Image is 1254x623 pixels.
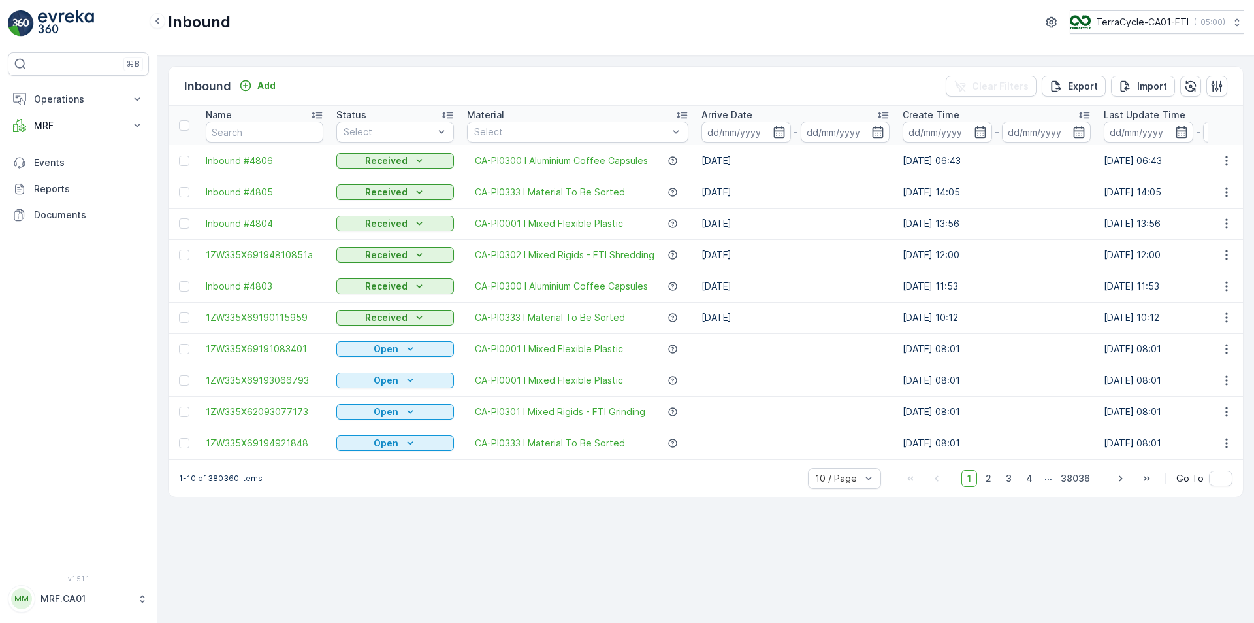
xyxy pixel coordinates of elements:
[336,310,454,326] button: Received
[695,239,896,271] td: [DATE]
[336,373,454,388] button: Open
[179,218,189,229] div: Toggle Row Selected
[475,437,625,450] span: CA-PI0333 I Material To Be Sorted
[365,248,408,261] p: Received
[336,153,454,169] button: Received
[206,122,323,143] input: Search
[1104,122,1193,143] input: dd/mm/yyyy
[896,396,1097,428] td: [DATE] 08:01
[234,78,281,93] button: Add
[179,407,189,417] div: Toggle Row Selected
[475,217,623,230] a: CA-PI0001 I Mixed Flexible Plastic
[179,281,189,292] div: Toggle Row Selected
[179,187,189,197] div: Toggle Row Selected
[1070,10,1244,34] button: TerraCycle-CA01-FTI(-05:00)
[206,154,323,167] a: Inbound #4806
[1044,470,1052,487] p: ...
[179,156,189,166] div: Toggle Row Selected
[38,10,94,37] img: logo_light-DOdMpM7g.png
[336,216,454,231] button: Received
[896,302,1097,333] td: [DATE] 10:12
[1176,472,1204,485] span: Go To
[475,343,623,356] a: CA-PI0001 I Mixed Flexible Plastic
[336,435,454,451] button: Open
[336,341,454,357] button: Open
[995,124,999,140] p: -
[1002,122,1091,143] input: dd/mm/yyyy
[701,109,752,122] p: Arrive Date
[206,343,323,356] span: 1ZW335X69191083401
[1055,470,1096,487] span: 38036
[374,374,398,387] p: Open
[206,374,323,387] a: 1ZW335X69193066793
[34,156,144,169] p: Events
[179,375,189,386] div: Toggle Row Selected
[206,280,323,293] a: Inbound #4803
[344,126,434,139] p: Select
[179,344,189,354] div: Toggle Row Selected
[1137,80,1167,93] p: Import
[365,311,408,324] p: Received
[206,217,323,230] a: Inbound #4804
[365,280,408,293] p: Received
[8,10,34,37] img: logo
[8,176,149,202] a: Reports
[475,405,645,418] a: CA-PI0301 I Mixed Rigids - FTI Grinding
[801,122,890,143] input: dd/mm/yyyy
[1000,470,1018,487] span: 3
[336,109,366,122] p: Status
[34,93,123,106] p: Operations
[475,186,625,199] a: CA-PI0333 I Material To Be Sorted
[168,12,231,33] p: Inbound
[475,248,654,261] a: CA-PI0302 I Mixed Rigids - FTI Shredding
[374,405,398,418] p: Open
[336,247,454,263] button: Received
[1020,470,1038,487] span: 4
[179,312,189,323] div: Toggle Row Selected
[695,271,896,302] td: [DATE]
[8,575,149,582] span: v 1.51.1
[374,437,398,450] p: Open
[896,365,1097,396] td: [DATE] 08:01
[40,592,131,605] p: MRF.CA01
[336,404,454,420] button: Open
[475,374,623,387] a: CA-PI0001 I Mixed Flexible Plastic
[475,280,648,293] a: CA-PI0300 I Aluminium Coffee Capsules
[794,124,798,140] p: -
[896,177,1097,208] td: [DATE] 14:05
[695,177,896,208] td: [DATE]
[179,438,189,448] div: Toggle Row Selected
[184,77,231,95] p: Inbound
[8,150,149,176] a: Events
[336,278,454,294] button: Received
[206,437,323,450] span: 1ZW335X69194921848
[127,59,140,69] p: ⌘B
[896,428,1097,459] td: [DATE] 08:01
[336,184,454,200] button: Received
[34,119,123,132] p: MRF
[475,311,625,324] a: CA-PI0333 I Material To Be Sorted
[1196,124,1200,140] p: -
[896,333,1097,365] td: [DATE] 08:01
[1104,109,1185,122] p: Last Update Time
[34,209,144,222] p: Documents
[8,112,149,139] button: MRF
[206,311,323,324] span: 1ZW335X69190115959
[206,109,232,122] p: Name
[374,343,398,356] p: Open
[206,186,323,199] span: Inbound #4805
[1070,15,1091,29] img: TC_BVHiTW6.png
[179,250,189,260] div: Toggle Row Selected
[206,248,323,261] a: 1ZW335X69194810851a
[946,76,1037,97] button: Clear Filters
[11,588,32,609] div: MM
